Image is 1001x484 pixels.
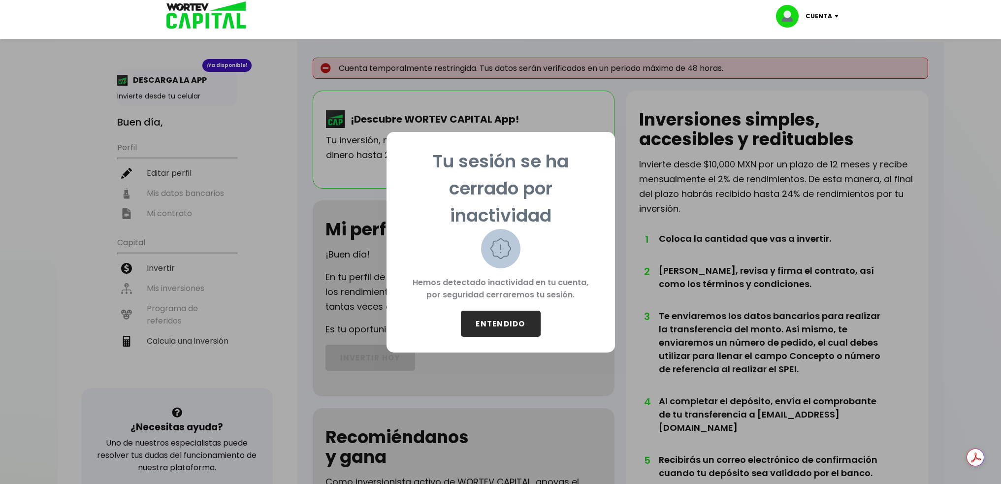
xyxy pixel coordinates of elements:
[806,9,832,24] p: Cuenta
[402,268,599,311] p: Hemos detectado inactividad en tu cuenta, por seguridad cerraremos tu sesión.
[461,311,541,337] button: ENTENDIDO
[481,229,520,268] img: warning
[402,148,599,229] p: Tu sesión se ha cerrado por inactividad
[776,5,806,28] img: profile-image
[832,15,845,18] img: icon-down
